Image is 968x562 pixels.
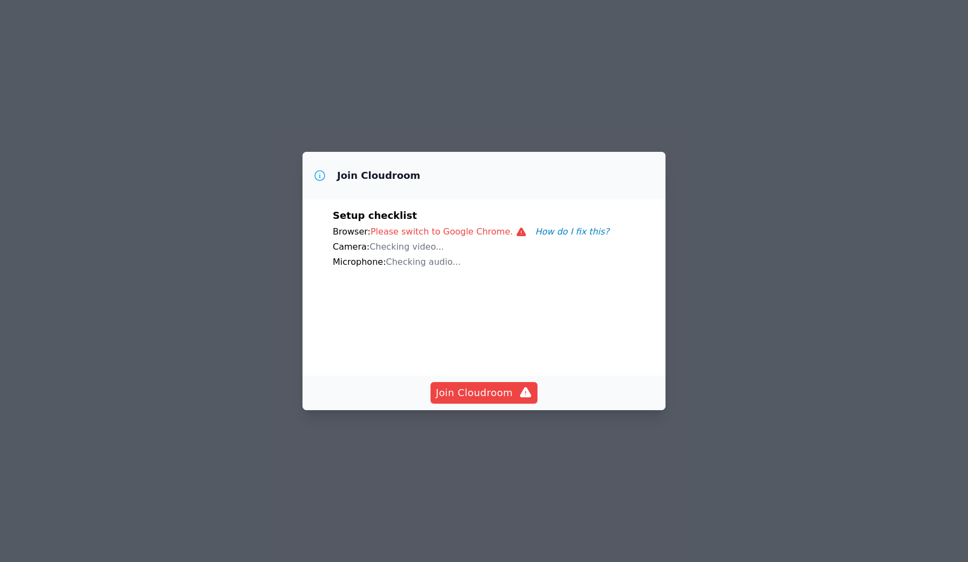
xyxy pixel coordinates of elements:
button: Join Cloudroom [431,382,538,404]
h3: Join Cloudroom [337,169,420,182]
span: Join Cloudroom [436,385,533,400]
span: Microphone: [333,257,386,267]
span: Browser: [333,226,371,237]
span: Checking audio... [386,257,461,267]
span: Camera: [333,242,369,252]
button: How do I fix this? [535,225,609,238]
span: Please switch to Google Chrome. [371,226,535,237]
span: Checking video... [369,242,444,252]
span: Setup checklist [333,210,417,221]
